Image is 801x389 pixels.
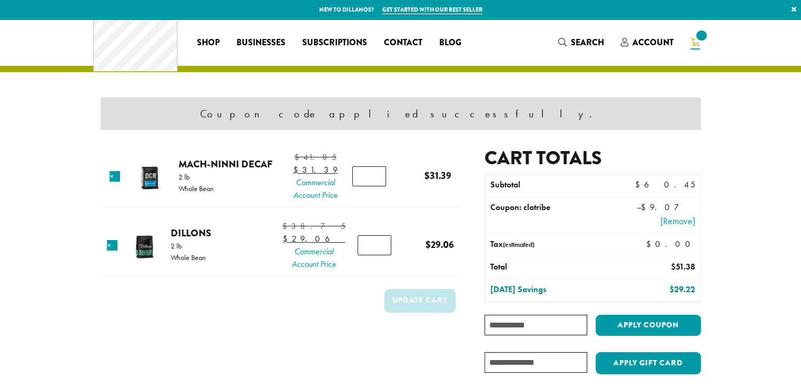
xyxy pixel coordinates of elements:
[352,166,386,186] input: Product quantity
[101,97,701,130] div: Coupon code applied successfully.
[384,36,422,49] span: Contact
[179,157,272,171] a: Mach-Ninni Decaf
[424,168,430,183] span: $
[384,289,456,313] button: Update cart
[283,233,292,244] span: $
[596,352,701,374] button: Apply Gift Card
[171,254,206,261] p: Whole Bean
[426,237,431,252] span: $
[424,168,451,183] bdi: 31.39
[640,202,695,213] span: 9.07
[426,237,454,252] bdi: 29.06
[236,36,285,49] span: Businesses
[171,226,211,240] a: Dillons
[110,171,120,182] a: Remove this item
[619,214,695,228] a: Remove clotribe coupon
[669,284,695,295] bdi: 29.22
[670,261,695,272] bdi: 51.38
[282,245,345,271] span: Commercial Account Price
[614,197,700,233] td: –
[632,36,674,48] span: Account
[503,240,535,249] small: (estimated)
[485,234,637,256] th: Tax
[485,197,614,233] th: Coupon: clotribe
[179,173,214,181] p: 2 lb
[358,235,391,255] input: Product quantity
[485,174,614,196] th: Subtotal
[571,36,604,48] span: Search
[171,242,206,250] p: 2 lb
[294,152,303,163] span: $
[107,240,117,251] a: Remove this item
[669,284,674,295] span: $
[282,221,291,232] span: $
[635,179,644,190] span: $
[635,179,695,190] bdi: 60.45
[485,256,614,278] th: Total
[179,185,214,192] p: Whole Bean
[646,238,655,250] span: $
[283,233,345,244] bdi: 29.06
[439,36,461,49] span: Blog
[293,176,338,202] span: Commercial Account Price
[189,34,228,51] a: Shop
[293,164,338,175] bdi: 31.39
[646,238,695,250] bdi: 0.00
[132,159,166,194] img: Mach-Ninni Decaf
[302,36,367,49] span: Subscriptions
[127,228,161,263] img: Dillons
[640,202,649,213] span: $
[382,5,482,14] a: Get started with our best seller
[596,315,701,336] button: Apply coupon
[294,152,337,163] bdi: 41.85
[485,279,614,301] th: [DATE] Savings
[550,34,612,51] a: Search
[293,164,302,175] span: $
[282,221,345,232] bdi: 38.75
[197,36,220,49] span: Shop
[484,147,700,169] h2: Cart totals
[670,261,675,272] span: $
